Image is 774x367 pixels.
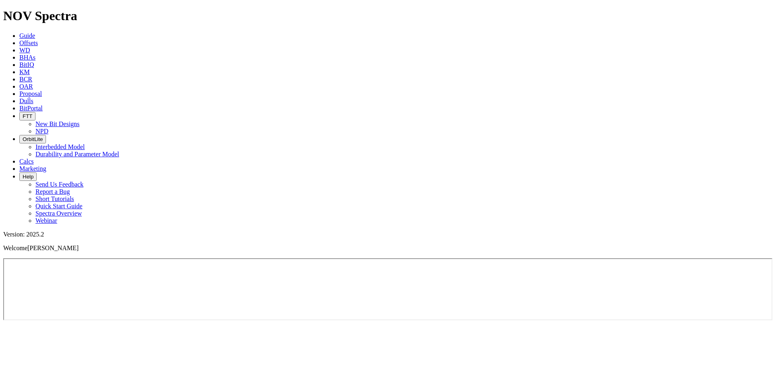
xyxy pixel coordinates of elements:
[35,210,82,217] a: Spectra Overview
[35,188,70,195] a: Report a Bug
[19,158,34,165] a: Calcs
[19,172,37,181] button: Help
[27,245,79,251] span: [PERSON_NAME]
[19,90,42,97] a: Proposal
[19,39,38,46] a: Offsets
[19,135,46,143] button: OrbitLite
[23,136,43,142] span: OrbitLite
[35,151,119,158] a: Durability and Parameter Model
[35,128,48,135] a: NPD
[19,165,46,172] a: Marketing
[3,245,771,252] p: Welcome
[19,112,35,120] button: FTT
[19,54,35,61] a: BHAs
[3,8,771,23] h1: NOV Spectra
[19,83,33,90] a: OAR
[35,217,57,224] a: Webinar
[35,195,74,202] a: Short Tutorials
[35,120,79,127] a: New Bit Designs
[35,203,82,209] a: Quick Start Guide
[35,181,83,188] a: Send Us Feedback
[19,47,30,54] a: WD
[19,105,43,112] a: BitPortal
[19,97,33,104] a: Dulls
[23,174,33,180] span: Help
[23,113,32,119] span: FTT
[19,68,30,75] a: KM
[3,231,771,238] div: Version: 2025.2
[19,61,34,68] a: BitIQ
[19,76,32,83] a: BCR
[19,32,35,39] a: Guide
[35,143,85,150] a: Interbedded Model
